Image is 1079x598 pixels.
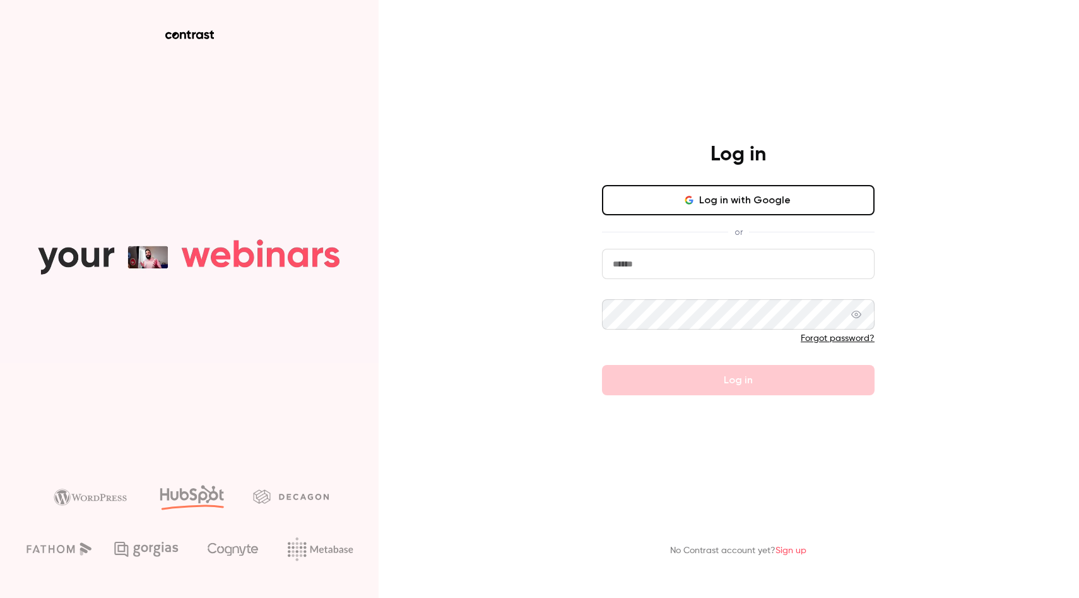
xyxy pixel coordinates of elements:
[253,489,329,503] img: decagon
[775,546,806,555] a: Sign up
[801,334,875,343] a: Forgot password?
[710,142,766,167] h4: Log in
[602,185,875,215] button: Log in with Google
[670,544,806,558] p: No Contrast account yet?
[728,225,749,239] span: or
